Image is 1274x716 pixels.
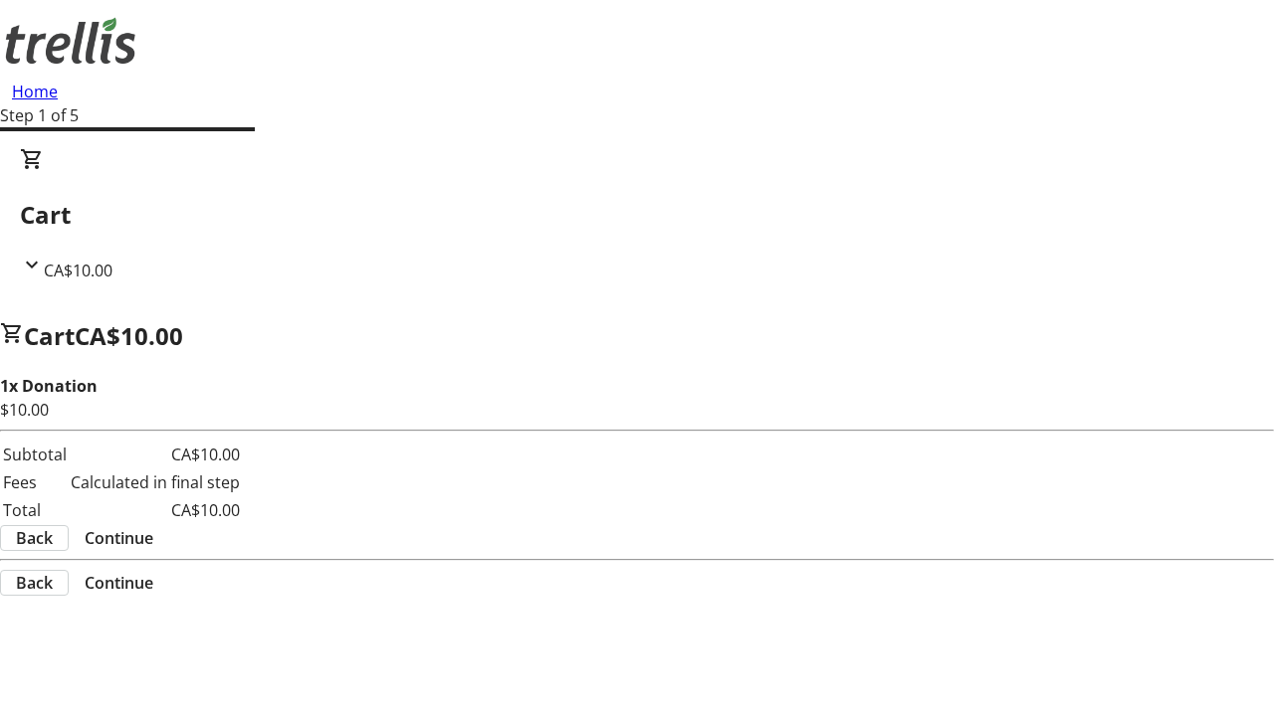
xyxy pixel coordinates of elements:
[2,469,68,495] td: Fees
[16,526,53,550] span: Back
[24,319,75,352] span: Cart
[70,497,241,523] td: CA$10.00
[44,260,112,281] span: CA$10.00
[85,526,153,550] span: Continue
[70,469,241,495] td: Calculated in final step
[69,571,169,595] button: Continue
[16,571,53,595] span: Back
[20,147,1254,282] div: CartCA$10.00
[2,497,68,523] td: Total
[70,442,241,467] td: CA$10.00
[2,442,68,467] td: Subtotal
[85,571,153,595] span: Continue
[69,526,169,550] button: Continue
[75,319,183,352] span: CA$10.00
[20,197,1254,233] h2: Cart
